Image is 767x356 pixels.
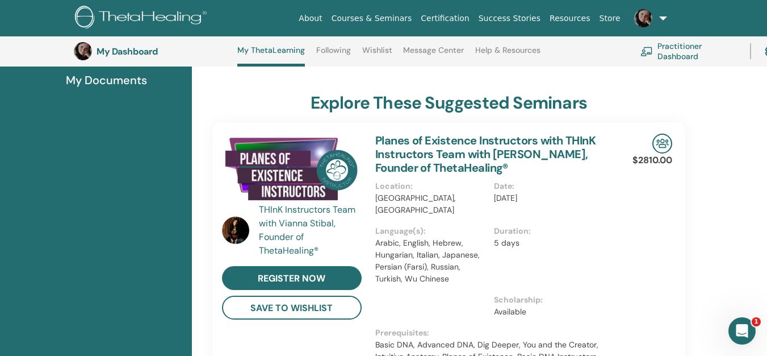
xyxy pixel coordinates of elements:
a: Store [595,8,625,29]
a: Courses & Seminars [327,8,417,29]
a: Wishlist [362,45,392,64]
p: Available [494,306,606,318]
a: My ThetaLearning [237,45,305,67]
a: THInK Instructors Team with Vianna Stibal, Founder of ThetaHealing® [259,203,364,258]
img: default.jpg [74,42,92,60]
span: register now [258,272,325,284]
p: [GEOGRAPHIC_DATA], [GEOGRAPHIC_DATA] [375,192,488,216]
p: $2810.00 [632,154,672,167]
a: About [294,8,326,29]
button: save to wishlist [222,296,362,320]
p: [DATE] [494,192,606,204]
p: Scholarship : [494,294,606,306]
img: default.jpg [222,217,249,244]
img: Planes of Existence Instructors [222,134,362,206]
img: default.jpg [634,9,652,27]
p: Prerequisites : [375,327,613,339]
p: Language(s) : [375,225,488,237]
a: Certification [416,8,473,29]
h3: explore these suggested seminars [311,93,587,113]
img: logo.png [75,6,211,31]
span: 1 [752,317,761,326]
a: Resources [545,8,595,29]
a: Success Stories [474,8,545,29]
a: register now [222,266,362,290]
p: Location : [375,180,488,192]
a: Help & Resources [475,45,540,64]
p: Duration : [494,225,606,237]
a: Message Center [403,45,464,64]
a: Planes of Existence Instructors with THInK Instructors Team with [PERSON_NAME], Founder of ThetaH... [375,133,596,175]
p: 5 days [494,237,606,249]
h3: My Dashboard [97,46,210,57]
a: Practitioner Dashboard [640,39,736,64]
span: My Documents [66,72,147,89]
img: In-Person Seminar [652,134,672,154]
a: Following [316,45,351,64]
iframe: Intercom live chat [728,317,756,345]
p: Date : [494,180,606,192]
img: chalkboard-teacher.svg [640,47,653,56]
p: Arabic, English, Hebrew, Hungarian, Italian, Japanese, Persian (Farsi), Russian, Turkish, Wu Chinese [375,237,488,285]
